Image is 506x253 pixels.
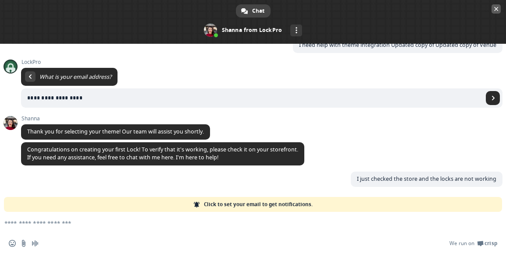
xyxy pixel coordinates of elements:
[21,116,210,122] span: Shanna
[21,88,483,108] input: Enter your email address...
[485,240,497,247] span: Crisp
[39,73,111,81] span: What is your email address?
[252,4,264,18] span: Chat
[204,197,313,212] span: Click to set your email to get notifications.
[27,146,298,161] span: Congratulations on creating your first Lock! To verify that it's working, please check it on your...
[449,240,497,247] a: We run onCrisp
[290,25,302,36] div: More channels
[25,71,36,82] div: Return to message
[486,91,500,105] span: Send
[492,4,501,14] span: Close chat
[32,240,39,247] span: Audio message
[9,240,16,247] span: Insert an emoji
[21,59,502,65] span: LockPro
[20,240,27,247] span: Send a file
[4,219,474,227] textarea: Compose your message...
[236,4,271,18] div: Chat
[299,41,496,49] span: I need help with theme integration Updated copy of Updated copy of Venue
[449,240,474,247] span: We run on
[357,175,496,183] span: I just checked the store and the locks are not working
[27,128,204,135] span: Thank you for selecting your theme! Our team will assist you shortly.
